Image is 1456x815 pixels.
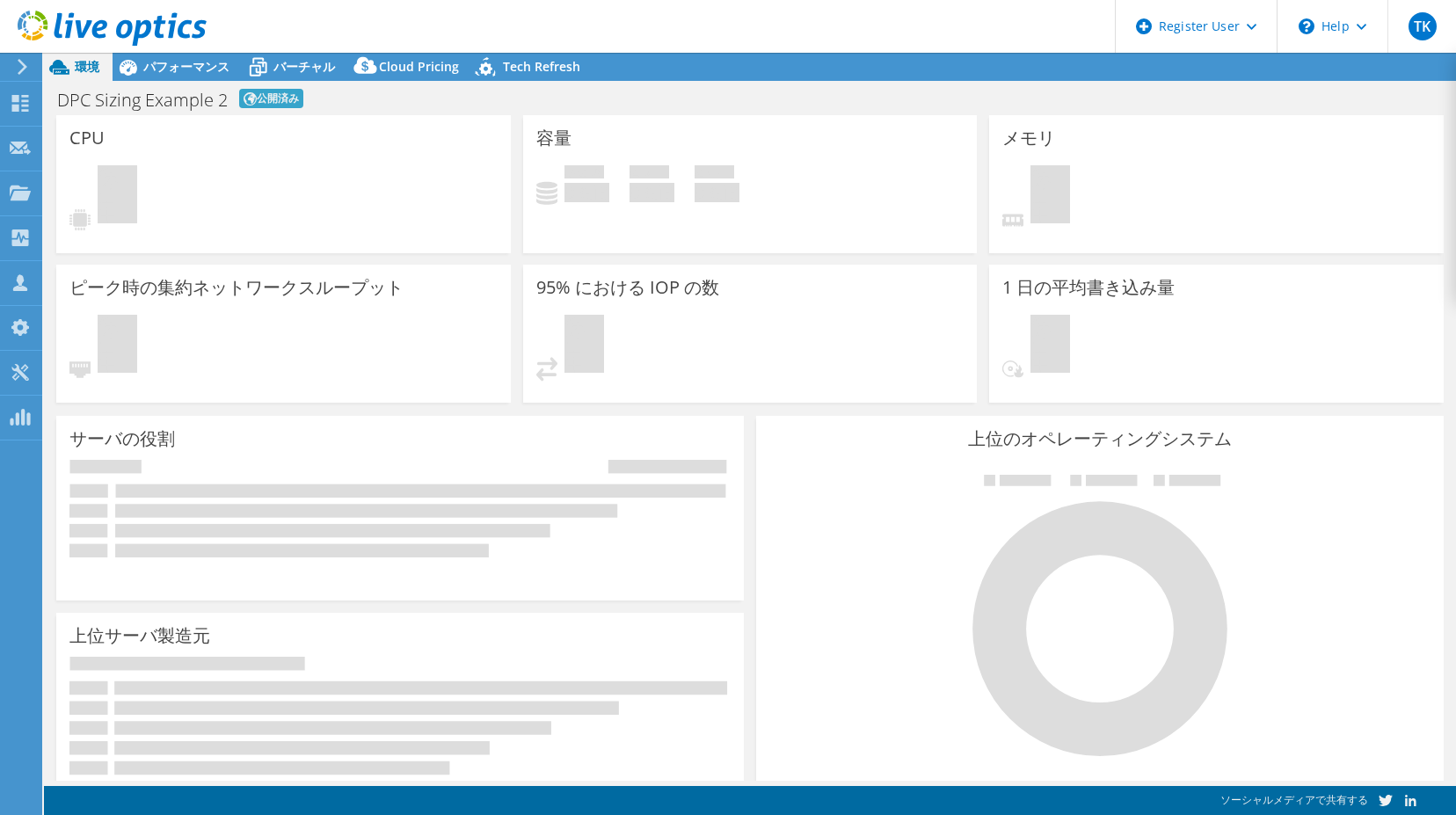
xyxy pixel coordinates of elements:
[630,183,674,202] h4: 0 GiB
[1030,165,1070,228] span: 保留中
[69,626,210,645] h3: 上位サーバ製造元
[1409,12,1437,40] span: TK
[564,183,609,202] h4: 0 GiB
[769,429,1431,448] h3: 上位のオペレーティングシステム
[1299,18,1314,34] svg: \n
[273,58,335,75] span: バーチャル
[536,278,719,297] h3: 95% における IOP の数
[503,58,580,75] span: Tech Refresh
[564,165,604,183] span: 使用済み
[1002,128,1055,148] h3: メモリ
[1002,278,1175,297] h3: 1 日の平均書き込み量
[57,91,228,109] h1: DPC Sizing Example 2
[69,429,175,448] h3: サーバの役割
[143,58,229,75] span: パフォーマンス
[69,278,404,297] h3: ピーク時の集約ネットワークスループット
[379,58,459,75] span: Cloud Pricing
[98,165,137,228] span: 保留中
[75,58,99,75] span: 環境
[564,315,604,377] span: 保留中
[239,89,303,108] span: 公開済み
[695,183,739,202] h4: 0 GiB
[536,128,571,148] h3: 容量
[695,165,734,183] span: 合計
[1220,792,1368,807] span: ソーシャルメディアで共有する
[630,165,669,183] span: 空き
[1030,315,1070,377] span: 保留中
[98,315,137,377] span: 保留中
[69,128,105,148] h3: CPU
